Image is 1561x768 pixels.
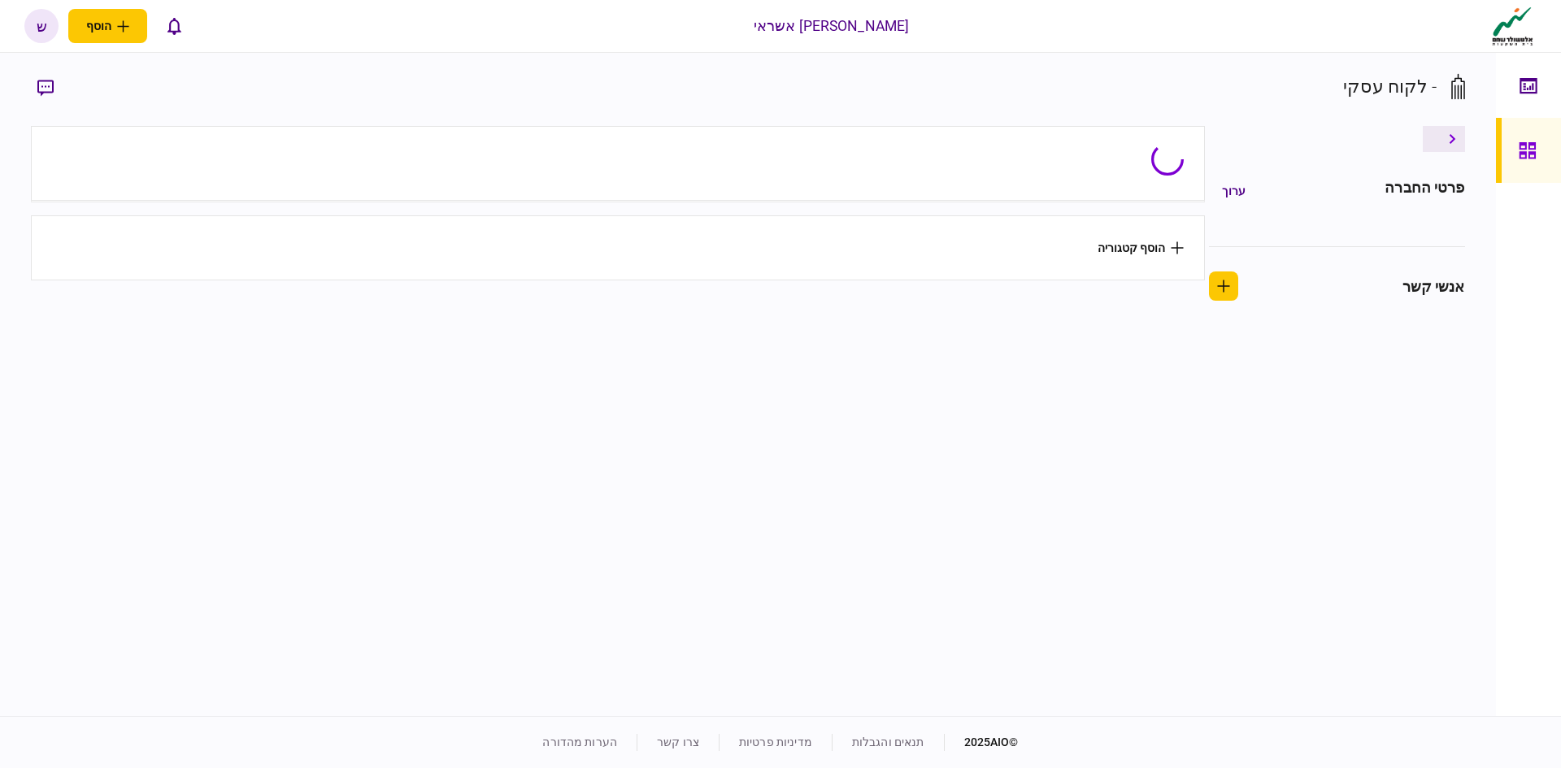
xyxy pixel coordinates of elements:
button: פתח רשימת התראות [157,9,191,43]
a: צרו קשר [657,735,699,748]
div: - לקוח עסקי [1343,73,1437,100]
a: מדיניות פרטיות [739,735,812,748]
div: [PERSON_NAME] אשראי [754,15,910,37]
div: אנשי קשר [1402,276,1465,297]
a: תנאים והגבלות [852,735,924,748]
button: הוסף קטגוריה [1098,241,1184,254]
div: פרטי החברה [1385,176,1464,206]
button: ש [24,9,59,43]
div: © 2025 AIO [944,734,1019,751]
button: ערוך [1209,176,1259,206]
a: הערות מהדורה [542,735,617,748]
button: פתח תפריט להוספת לקוח [68,9,147,43]
img: client company logo [1489,6,1537,46]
